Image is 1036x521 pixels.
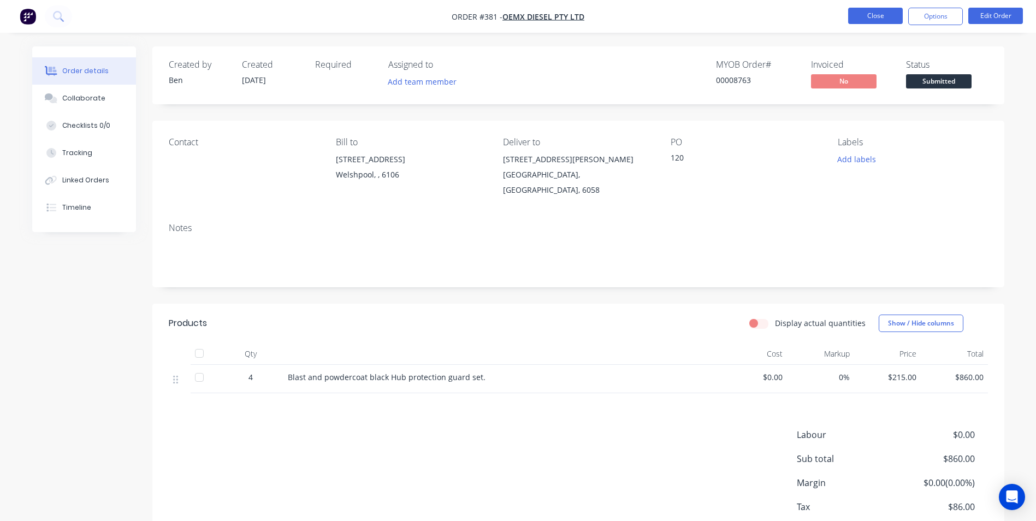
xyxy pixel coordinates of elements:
[671,137,820,147] div: PO
[787,343,854,365] div: Markup
[925,371,984,383] span: $860.00
[32,85,136,112] button: Collaborate
[315,60,375,70] div: Required
[797,428,894,441] span: Labour
[893,500,974,513] span: $86.00
[32,194,136,221] button: Timeline
[811,74,877,88] span: No
[62,175,109,185] div: Linked Orders
[20,8,36,25] img: Factory
[906,60,988,70] div: Status
[452,11,502,22] span: Order #381 -
[62,121,110,131] div: Checklists 0/0
[169,74,229,86] div: Ben
[32,139,136,167] button: Tracking
[854,343,921,365] div: Price
[671,152,807,167] div: 120
[382,74,462,89] button: Add team member
[32,112,136,139] button: Checklists 0/0
[288,372,486,382] span: Blast and powdercoat black Hub protection guard set.
[791,371,850,383] span: 0%
[811,60,893,70] div: Invoiced
[62,93,105,103] div: Collaborate
[797,476,894,489] span: Margin
[62,148,92,158] div: Tracking
[908,8,963,25] button: Options
[797,452,894,465] span: Sub total
[62,66,109,76] div: Order details
[720,343,788,365] div: Cost
[62,203,91,212] div: Timeline
[968,8,1023,24] button: Edit Order
[775,317,866,329] label: Display actual quantities
[242,60,302,70] div: Created
[879,315,963,332] button: Show / Hide columns
[248,371,253,383] span: 4
[388,60,498,70] div: Assigned to
[999,484,1025,510] div: Open Intercom Messenger
[716,60,798,70] div: MYOB Order #
[242,75,266,85] span: [DATE]
[169,317,207,330] div: Products
[169,60,229,70] div: Created by
[725,371,783,383] span: $0.00
[921,343,988,365] div: Total
[797,500,894,513] span: Tax
[336,167,486,182] div: Welshpool, , 6106
[169,223,988,233] div: Notes
[503,167,653,198] div: [GEOGRAPHIC_DATA], [GEOGRAPHIC_DATA], 6058
[716,74,798,86] div: 00008763
[893,476,974,489] span: $0.00 ( 0.00 %)
[832,152,882,167] button: Add labels
[336,152,486,167] div: [STREET_ADDRESS]
[502,11,584,22] a: OEMX Diesel Pty Ltd
[848,8,903,24] button: Close
[336,137,486,147] div: Bill to
[169,137,318,147] div: Contact
[893,428,974,441] span: $0.00
[503,152,653,167] div: [STREET_ADDRESS][PERSON_NAME]
[838,137,987,147] div: Labels
[503,137,653,147] div: Deliver to
[218,343,283,365] div: Qty
[32,167,136,194] button: Linked Orders
[859,371,917,383] span: $215.00
[893,452,974,465] span: $860.00
[32,57,136,85] button: Order details
[906,74,972,91] button: Submitted
[503,152,653,198] div: [STREET_ADDRESS][PERSON_NAME][GEOGRAPHIC_DATA], [GEOGRAPHIC_DATA], 6058
[906,74,972,88] span: Submitted
[336,152,486,187] div: [STREET_ADDRESS]Welshpool, , 6106
[388,74,463,89] button: Add team member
